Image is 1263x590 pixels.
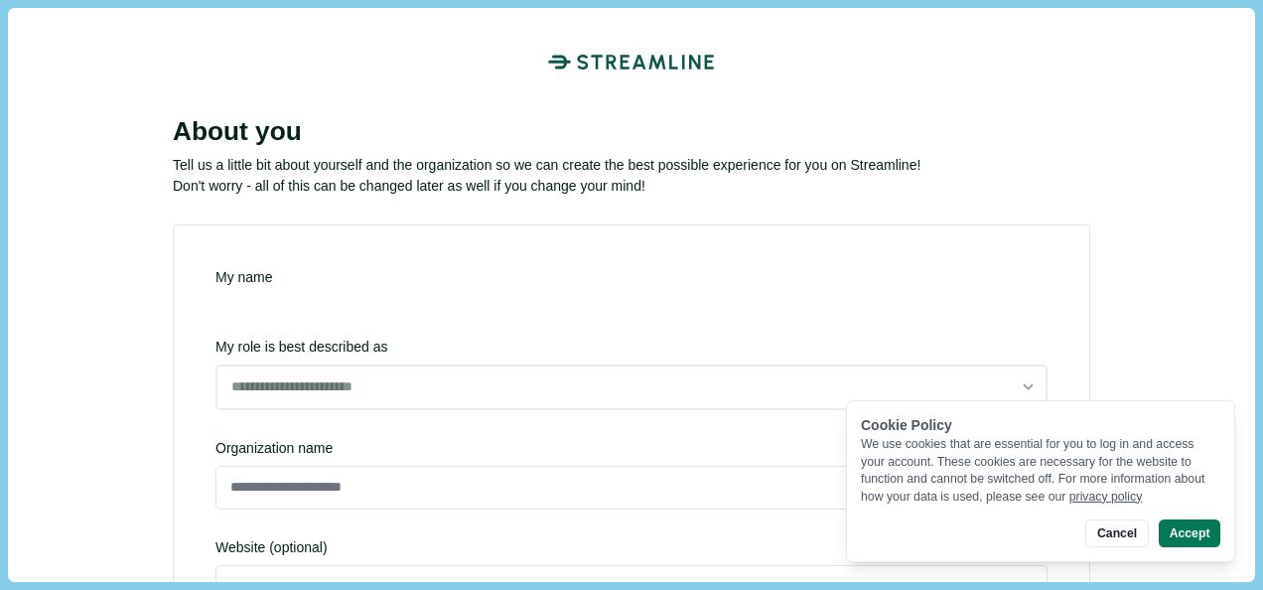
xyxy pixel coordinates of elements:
[173,155,1090,176] p: Tell us a little bit about yourself and the organization so we can create the best possible exper...
[1069,490,1143,504] a: privacy policy
[1085,519,1148,547] button: Cancel
[861,436,1220,506] div: We use cookies that are essential for you to log in and access your account. These cookies are ne...
[1159,519,1220,547] button: Accept
[861,417,952,433] span: Cookie Policy
[215,438,1048,459] div: Organization name
[173,116,1090,148] div: About you
[215,337,1048,410] div: My role is best described as
[215,267,1048,288] div: My name
[173,176,1090,197] p: Don't worry - all of this can be changed later as well if you change your mind!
